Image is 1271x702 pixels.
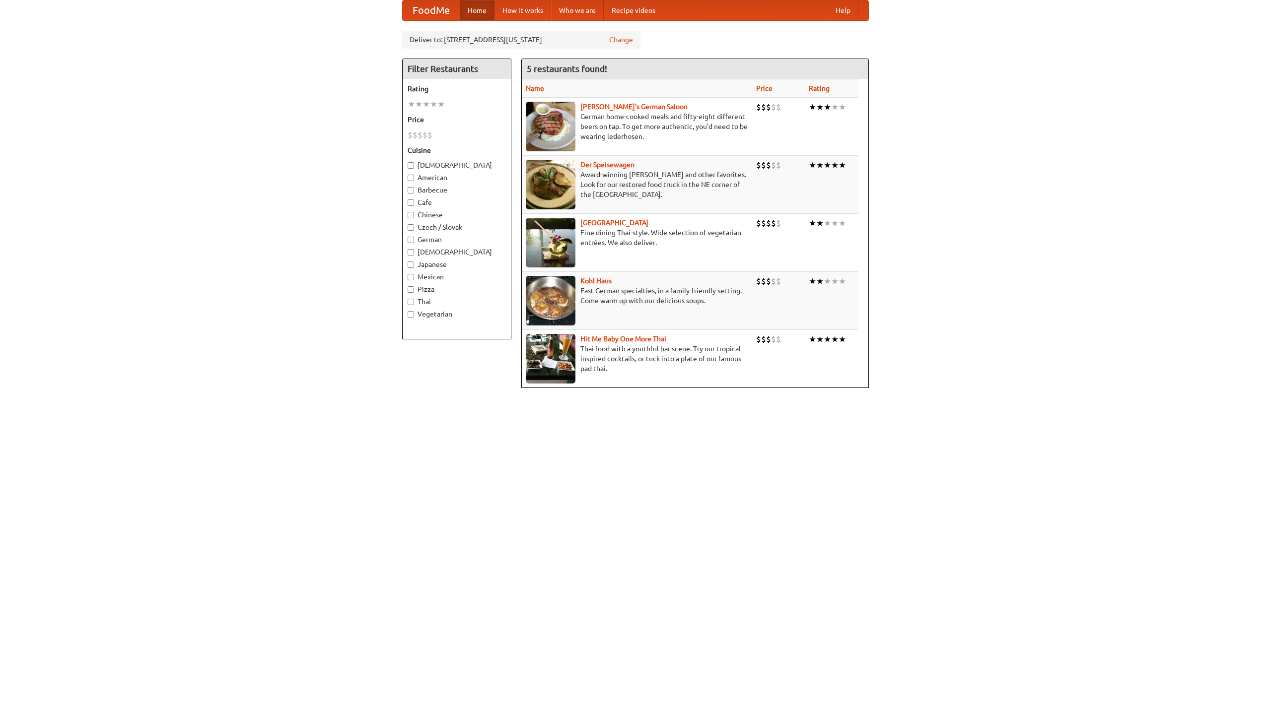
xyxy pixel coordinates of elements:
li: $ [761,102,766,113]
li: $ [423,129,427,140]
li: $ [766,102,771,113]
div: Deliver to: [STREET_ADDRESS][US_STATE] [402,31,640,49]
label: [DEMOGRAPHIC_DATA] [408,247,506,257]
li: $ [771,218,776,229]
label: Vegetarian [408,309,506,319]
li: $ [776,102,781,113]
a: FoodMe [403,0,460,20]
label: Mexican [408,272,506,282]
label: Chinese [408,210,506,220]
li: $ [761,218,766,229]
li: ★ [809,276,816,287]
li: ★ [839,276,846,287]
img: esthers.jpg [526,102,575,151]
h4: Filter Restaurants [403,59,511,79]
h5: Rating [408,84,506,94]
li: ★ [809,218,816,229]
li: ★ [839,334,846,345]
li: ★ [824,276,831,287]
li: $ [413,129,418,140]
li: $ [776,334,781,345]
img: babythai.jpg [526,334,575,383]
a: [PERSON_NAME]'s German Saloon [580,103,688,111]
a: Kohl Haus [580,277,612,285]
li: $ [756,276,761,287]
li: $ [756,218,761,229]
li: ★ [809,102,816,113]
a: Der Speisewagen [580,161,635,169]
p: East German specialties, in a family-friendly setting. Come warm up with our delicious soups. [526,286,748,306]
li: ★ [839,218,846,229]
img: kohlhaus.jpg [526,276,575,325]
li: $ [756,160,761,171]
input: Japanese [408,261,414,268]
label: Japanese [408,259,506,269]
p: Fine dining Thai-style. Wide selection of vegetarian entrées. We also deliver. [526,228,748,248]
input: Cafe [408,199,414,206]
p: Award-winning [PERSON_NAME] and other favorites. Look for our restored food truck in the NE corne... [526,170,748,199]
input: Vegetarian [408,311,414,318]
li: ★ [824,160,831,171]
p: Thai food with a youthful bar scene. Try our tropical inspired cocktails, or tuck into a plate of... [526,344,748,374]
input: Barbecue [408,187,414,193]
li: $ [771,160,776,171]
li: ★ [824,218,831,229]
input: American [408,175,414,181]
label: Czech / Slovak [408,222,506,232]
li: ★ [408,99,415,110]
li: $ [427,129,432,140]
li: $ [771,102,776,113]
h5: Cuisine [408,145,506,155]
li: $ [766,160,771,171]
li: ★ [831,218,839,229]
li: ★ [430,99,437,110]
input: Pizza [408,286,414,293]
img: satay.jpg [526,218,575,267]
li: $ [761,276,766,287]
li: ★ [816,160,824,171]
li: ★ [816,334,824,345]
label: Barbecue [408,185,506,195]
li: $ [766,334,771,345]
li: $ [766,218,771,229]
input: [DEMOGRAPHIC_DATA] [408,162,414,169]
a: [GEOGRAPHIC_DATA] [580,219,648,227]
li: $ [771,334,776,345]
li: ★ [809,160,816,171]
img: speisewagen.jpg [526,160,575,209]
li: $ [761,334,766,345]
li: $ [756,102,761,113]
li: ★ [816,102,824,113]
li: $ [776,218,781,229]
a: Name [526,84,544,92]
a: Rating [809,84,830,92]
li: ★ [831,160,839,171]
a: Change [609,35,633,45]
label: Pizza [408,284,506,294]
li: ★ [816,218,824,229]
label: [DEMOGRAPHIC_DATA] [408,160,506,170]
ng-pluralize: 5 restaurants found! [527,64,607,73]
label: German [408,235,506,245]
h5: Price [408,115,506,125]
li: $ [771,276,776,287]
input: Thai [408,299,414,305]
li: $ [776,160,781,171]
input: Mexican [408,274,414,280]
a: How it works [494,0,551,20]
input: Chinese [408,212,414,218]
li: ★ [831,102,839,113]
input: [DEMOGRAPHIC_DATA] [408,249,414,255]
li: $ [776,276,781,287]
a: Recipe videos [604,0,663,20]
a: Hit Me Baby One More Thai [580,335,666,343]
li: ★ [423,99,430,110]
li: ★ [437,99,445,110]
li: ★ [839,160,846,171]
li: ★ [839,102,846,113]
li: $ [418,129,423,140]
